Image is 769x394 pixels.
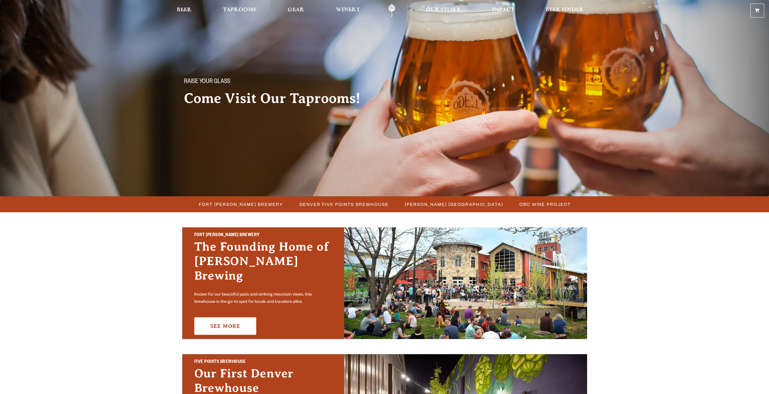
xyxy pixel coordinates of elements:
a: Beer Finder [542,4,588,18]
span: Denver Five Points Brewhouse [299,200,389,209]
a: Impact [488,4,518,18]
h2: Five Points Brewhouse [194,358,332,366]
span: Gear [288,8,304,12]
a: See More [194,317,256,335]
a: Taprooms [219,4,260,18]
span: Beer Finder [546,8,584,12]
a: [PERSON_NAME] [GEOGRAPHIC_DATA] [401,200,506,209]
a: Odell Home [380,4,403,18]
a: Winery [332,4,364,18]
span: Fort [PERSON_NAME] Brewery [199,200,283,209]
h2: Fort [PERSON_NAME] Brewery [194,232,332,239]
span: Beer [177,8,192,12]
a: Fort [PERSON_NAME] Brewery [195,200,286,209]
a: Gear [284,4,308,18]
img: Fort Collins Brewery & Taproom' [344,227,587,339]
a: Beer [173,4,195,18]
span: Our Story [426,8,460,12]
a: Our Story [422,4,464,18]
a: Denver Five Points Brewhouse [296,200,392,209]
span: Winery [336,8,360,12]
a: OBC Wine Project [516,200,574,209]
span: Impact [492,8,514,12]
span: OBC Wine Project [519,200,571,209]
h3: The Founding Home of [PERSON_NAME] Brewing [194,239,332,289]
span: Taprooms [223,8,256,12]
span: [PERSON_NAME] [GEOGRAPHIC_DATA] [405,200,503,209]
p: Known for our beautiful patio and striking mountain views, this brewhouse is the go-to spot for l... [194,291,332,306]
span: Raise your glass [184,78,230,86]
h2: Come Visit Our Taprooms! [184,91,373,106]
